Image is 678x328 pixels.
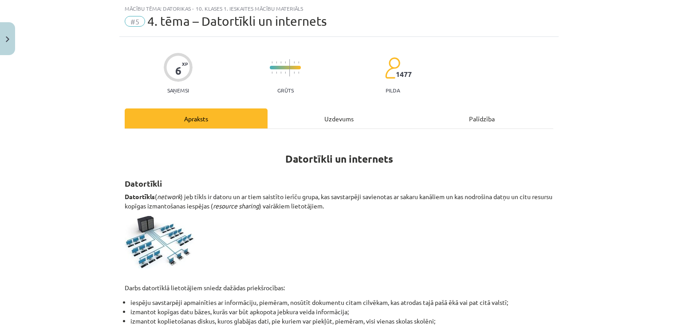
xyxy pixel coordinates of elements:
img: icon-short-line-57e1e144782c952c97e751825c79c345078a6d821885a25fce030b3d8c18986b.svg [276,72,277,74]
strong: Datortīkls [125,192,155,200]
li: izmantot kopīgas datu bāzes, kurās var būt apkopota jebkura veida informācija; [130,307,553,316]
div: Uzdevums [268,108,410,128]
p: Saņemsi [164,87,193,93]
em: resource sharing [213,202,259,210]
img: icon-short-line-57e1e144782c952c97e751825c79c345078a6d821885a25fce030b3d8c18986b.svg [285,72,286,74]
span: 4. tēma – Datortīkli un internets [147,14,327,28]
img: icon-short-line-57e1e144782c952c97e751825c79c345078a6d821885a25fce030b3d8c18986b.svg [294,61,295,64]
li: iespēju savstarpēji apmainīties ar informāciju, piemēram, nosūtīt dokumentu citam cilvēkam, kas a... [130,298,553,307]
img: icon-close-lesson-0947bae3869378f0d4975bcd49f059093ad1ed9edebbc8119c70593378902aed.svg [6,36,9,42]
img: icon-short-line-57e1e144782c952c97e751825c79c345078a6d821885a25fce030b3d8c18986b.svg [298,61,299,64]
p: Grūts [277,87,294,93]
div: Palīdzība [410,108,553,128]
img: icon-short-line-57e1e144782c952c97e751825c79c345078a6d821885a25fce030b3d8c18986b.svg [272,72,272,74]
li: izmantot koplietošanas diskus, kuros glabājas dati, pie kuriem var piekļūt, piemēram, visi vienas... [130,316,553,326]
img: icon-short-line-57e1e144782c952c97e751825c79c345078a6d821885a25fce030b3d8c18986b.svg [294,72,295,74]
img: icon-short-line-57e1e144782c952c97e751825c79c345078a6d821885a25fce030b3d8c18986b.svg [285,61,286,64]
div: 6 [175,64,181,77]
img: students-c634bb4e5e11cddfef0936a35e636f08e4e9abd3cc4e673bd6f9a4125e45ecb1.svg [385,57,400,79]
em: network [157,192,181,200]
strong: Datortīkli [125,178,162,188]
strong: Datortīkli un internets [285,152,393,165]
img: icon-short-line-57e1e144782c952c97e751825c79c345078a6d821885a25fce030b3d8c18986b.svg [298,72,299,74]
p: pilda [386,87,400,93]
img: icon-short-line-57e1e144782c952c97e751825c79c345078a6d821885a25fce030b3d8c18986b.svg [272,61,272,64]
div: Apraksts [125,108,268,128]
p: Darbs datortīklā lietotājiem sniedz dažādas priekšrocības: [125,274,553,292]
div: Mācību tēma: Datorikas - 10. klases 1. ieskaites mācību materiāls [125,5,553,12]
span: 1477 [396,70,412,78]
span: #5 [125,16,145,27]
p: ( ) jeb tīkls ir datoru un ar tiem saistīto ierīču grupa, kas savstarpēji savienotas ar sakaru ka... [125,192,553,211]
span: XP [182,61,188,66]
img: icon-long-line-d9ea69661e0d244f92f715978eff75569469978d946b2353a9bb055b3ed8787d.svg [289,59,290,76]
img: icon-short-line-57e1e144782c952c97e751825c79c345078a6d821885a25fce030b3d8c18986b.svg [276,61,277,64]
